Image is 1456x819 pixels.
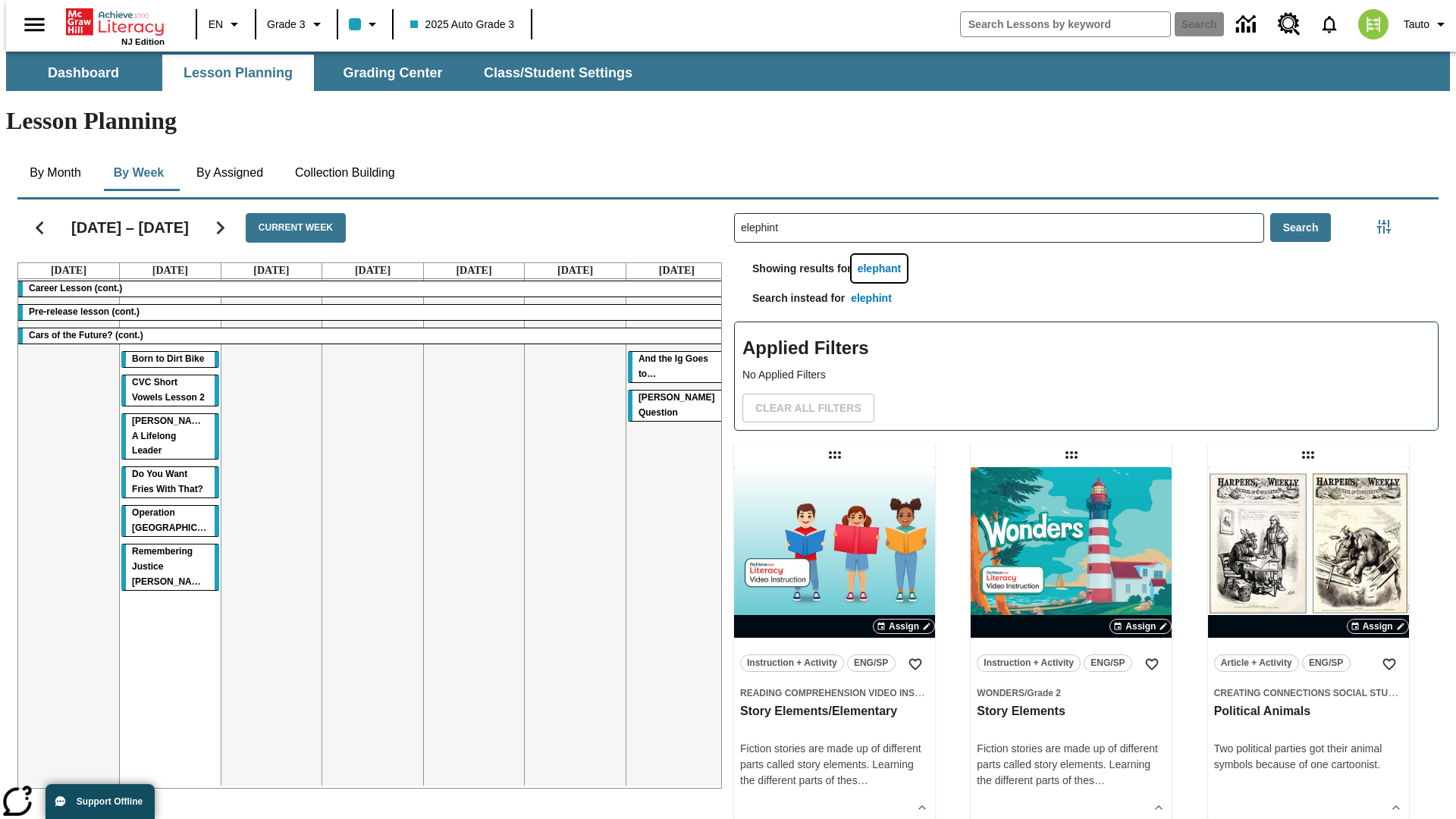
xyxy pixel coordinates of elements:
a: Home [66,7,165,37]
span: Article + Activity [1221,655,1292,671]
h2: Applied Filters [742,330,1430,367]
button: Show Details [1147,796,1170,819]
button: Assign Choose Dates [1109,619,1172,634]
div: Home [66,5,165,46]
button: Current Week [246,213,346,243]
span: Grade 2 [1027,688,1061,698]
div: SubNavbar [6,55,646,91]
div: Two political parties got their animal symbols because of one cartoonist. [1214,741,1403,773]
a: September 19, 2025 [453,263,494,278]
button: Instruction + Activity [740,654,844,672]
span: NJ Edition [121,37,165,46]
span: … [858,774,868,786]
div: Born to Dirt Bike [121,352,219,367]
button: Instruction + Activity [977,654,1081,672]
div: Remembering Justice O'Connor [121,544,219,590]
span: And the Ig Goes to… [639,353,708,379]
span: s [1089,774,1094,786]
div: Draggable lesson: Story Elements/Elementary [823,443,847,467]
a: Notifications [1310,5,1349,44]
div: Applied Filters [734,322,1439,431]
button: By Month [17,155,93,191]
p: No Applied Filters [742,367,1430,383]
span: Topic: Wonders/Grade 2 [977,685,1166,701]
a: Data Center [1227,4,1269,45]
button: Next [201,209,240,247]
button: Show Details [1385,796,1407,819]
button: ENG/SP [1084,654,1132,672]
span: Reading Comprehension Video Instruction [740,688,962,698]
div: Cars of the Future? (cont.) [18,328,727,344]
div: Draggable lesson: Political Animals [1296,443,1320,467]
button: By Assigned [184,155,275,191]
button: Profile/Settings [1398,11,1456,38]
button: Add to Favorites [1376,651,1403,678]
h2: [DATE] – [DATE] [71,218,189,237]
span: Creating Connections Social Studies [1214,688,1410,698]
button: ENG/SP [847,654,896,672]
input: search field [961,12,1170,36]
button: Assign Choose Dates [873,619,935,634]
span: Remembering Justice O'Connor [132,546,209,587]
a: September 21, 2025 [656,263,698,278]
span: Assign [1125,620,1156,633]
button: Collection Building [283,155,407,191]
span: Assign [889,620,919,633]
p: Search instead for [734,290,845,314]
span: Operation London Bridge [132,507,229,533]
div: Pre-release lesson (cont.) [18,305,727,320]
button: Grade: Grade 3, Select a grade [261,11,332,38]
span: EN [209,17,223,33]
button: Article + Activity [1214,654,1299,672]
span: Pre-release lesson (cont.) [29,306,140,317]
a: September 20, 2025 [554,263,596,278]
span: Support Offline [77,796,143,807]
div: Operation London Bridge [121,506,219,536]
button: Show Details [911,796,934,819]
a: September 16, 2025 [149,263,191,278]
button: Select a new avatar [1349,5,1398,44]
span: Topic: Reading Comprehension Video Instruction/null [740,685,929,701]
h3: Political Animals [1214,704,1403,720]
button: Open side menu [12,2,57,47]
button: By Week [101,155,177,191]
span: ENG/SP [854,655,888,671]
button: Language: EN, Select a language [202,11,250,38]
button: Class/Student Settings [472,55,645,91]
a: September 15, 2025 [48,263,89,278]
div: Fiction stories are made up of different parts called story elements. Learning the different part... [740,741,929,789]
button: Dashboard [8,55,159,91]
button: Add to Favorites [1138,651,1166,678]
button: ENG/SP [1302,654,1351,672]
button: elephant [852,255,908,283]
input: Search Lessons By Keyword [735,214,1263,242]
button: Support Offline [45,784,155,819]
div: Joplin's Question [628,391,726,421]
div: CVC Short Vowels Lesson 2 [121,375,219,406]
span: s [852,774,858,786]
span: CVC Short Vowels Lesson 2 [132,377,205,403]
span: … [1094,774,1105,786]
h3: Story Elements/Elementary [740,704,929,720]
button: Assign Choose Dates [1347,619,1409,634]
button: Class color is light blue. Change class color [343,11,388,38]
span: Joplin's Question [639,392,715,418]
button: Grading Center [317,55,469,91]
button: elephint [845,284,898,312]
div: Do You Want Fries With That? [121,467,219,497]
button: Previous [20,209,59,247]
div: And the Ig Goes to… [628,352,726,382]
div: Career Lesson (cont.) [18,281,727,297]
button: Lesson Planning [162,55,314,91]
span: Born to Dirt Bike [132,353,204,364]
a: Resource Center, Will open in new tab [1269,4,1310,45]
span: Tauto [1404,17,1429,33]
span: Dianne Feinstein: A Lifelong Leader [132,416,212,457]
span: Instruction + Activity [747,655,837,671]
span: Wonders [977,688,1025,698]
div: Draggable lesson: Story Elements [1059,443,1084,467]
h1: Lesson Planning [6,107,1450,135]
span: / [1025,688,1027,698]
p: Showing results for [734,261,852,284]
img: avatar image [1358,9,1389,39]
